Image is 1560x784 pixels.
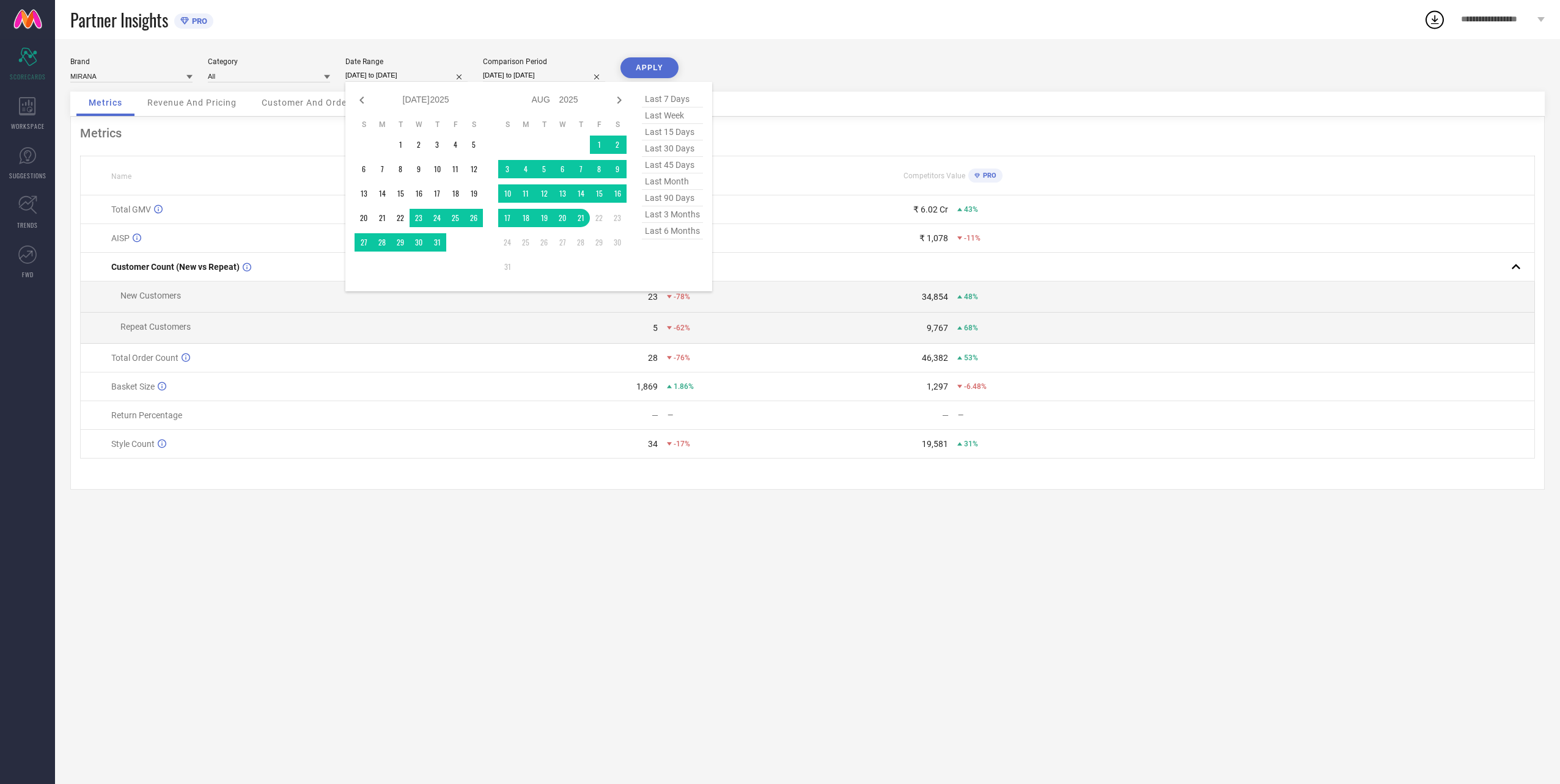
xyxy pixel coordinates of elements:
td: Tue Jul 08 2025 [391,160,410,178]
td: Wed Jul 30 2025 [410,233,428,252]
td: Sat Jul 19 2025 [465,184,483,203]
td: Fri Jul 04 2025 [446,136,465,154]
div: Metrics [80,126,1535,140]
td: Sun Aug 03 2025 [498,160,517,178]
span: Competitors Value [903,172,965,180]
span: New Customers [120,291,181,300]
td: Thu Aug 28 2025 [572,233,590,252]
span: last 30 days [642,140,703,157]
span: Style Count [111,439,155,449]
span: SUGGESTIONS [9,171,46,180]
span: AISP [111,233,130,243]
td: Fri Aug 08 2025 [590,160,608,178]
th: Wednesday [410,120,428,129]
div: 5 [653,323,658,333]
span: FWD [22,270,34,279]
th: Saturday [608,120,627,129]
div: Category [208,57,330,66]
td: Wed Aug 06 2025 [553,160,572,178]
th: Monday [373,120,391,129]
span: WORKSPACE [11,122,45,131]
td: Tue Jul 01 2025 [391,136,410,154]
th: Tuesday [391,120,410,129]
td: Mon Aug 18 2025 [517,209,535,227]
span: last 90 days [642,190,703,206]
td: Mon Jul 28 2025 [373,233,391,252]
td: Wed Aug 27 2025 [553,233,572,252]
td: Wed Jul 02 2025 [410,136,428,154]
span: 48% [964,292,978,301]
td: Sat Jul 05 2025 [465,136,483,154]
td: Fri Aug 29 2025 [590,233,608,252]
td: Fri Aug 22 2025 [590,209,608,227]
td: Wed Jul 16 2025 [410,184,428,203]
td: Sun Aug 24 2025 [498,233,517,252]
td: Tue Jul 29 2025 [391,233,410,252]
span: Total GMV [111,205,151,214]
td: Tue Aug 12 2025 [535,184,553,203]
span: -78% [674,292,690,301]
div: Open download list [1424,9,1446,31]
td: Sun Jul 13 2025 [355,184,373,203]
td: Sat Jul 12 2025 [465,160,483,178]
td: Tue Jul 15 2025 [391,184,410,203]
span: PRO [189,16,207,26]
div: ₹ 6.02 Cr [913,205,948,214]
span: last 45 days [642,157,703,173]
td: Mon Aug 04 2025 [517,160,535,178]
div: Date Range [345,57,468,66]
td: Sun Jul 27 2025 [355,233,373,252]
span: 43% [964,205,978,214]
div: ₹ 1,078 [919,233,948,243]
td: Sun Aug 10 2025 [498,184,517,203]
td: Wed Aug 13 2025 [553,184,572,203]
span: Customer And Orders [262,98,355,107]
span: PRO [980,172,996,180]
div: 9,767 [927,323,948,333]
td: Mon Jul 14 2025 [373,184,391,203]
div: 1,297 [927,382,948,391]
td: Sun Aug 31 2025 [498,258,517,276]
td: Mon Jul 07 2025 [373,160,391,178]
div: — [958,411,1097,419]
span: -17% [674,440,690,448]
td: Wed Jul 23 2025 [410,209,428,227]
span: -6.48% [964,382,987,391]
div: Brand [70,57,193,66]
td: Sat Aug 16 2025 [608,184,627,203]
th: Monday [517,120,535,129]
span: 31% [964,440,978,448]
th: Sunday [355,120,373,129]
td: Mon Aug 25 2025 [517,233,535,252]
span: Revenue And Pricing [147,98,237,107]
td: Fri Jul 11 2025 [446,160,465,178]
td: Tue Aug 19 2025 [535,209,553,227]
td: Thu Jul 31 2025 [428,233,446,252]
span: Metrics [89,98,122,107]
span: 1.86% [674,382,694,391]
td: Fri Jul 25 2025 [446,209,465,227]
th: Thursday [428,120,446,129]
td: Sat Aug 23 2025 [608,209,627,227]
div: Next month [612,93,627,107]
td: Tue Jul 22 2025 [391,209,410,227]
span: Return Percentage [111,410,182,420]
span: last 3 months [642,206,703,223]
span: Basket Size [111,382,155,391]
input: Select comparison period [483,69,605,82]
td: Sat Aug 02 2025 [608,136,627,154]
td: Thu Jul 17 2025 [428,184,446,203]
span: -62% [674,324,690,332]
div: 1,869 [636,382,658,391]
div: — [652,410,658,420]
th: Wednesday [553,120,572,129]
div: 23 [648,292,658,302]
td: Thu Jul 03 2025 [428,136,446,154]
div: 46,382 [922,353,948,363]
span: TRENDS [17,220,38,230]
span: last 6 months [642,223,703,239]
td: Fri Aug 01 2025 [590,136,608,154]
span: SCORECARDS [10,72,46,81]
div: Comparison Period [483,57,605,66]
span: -11% [964,234,981,242]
